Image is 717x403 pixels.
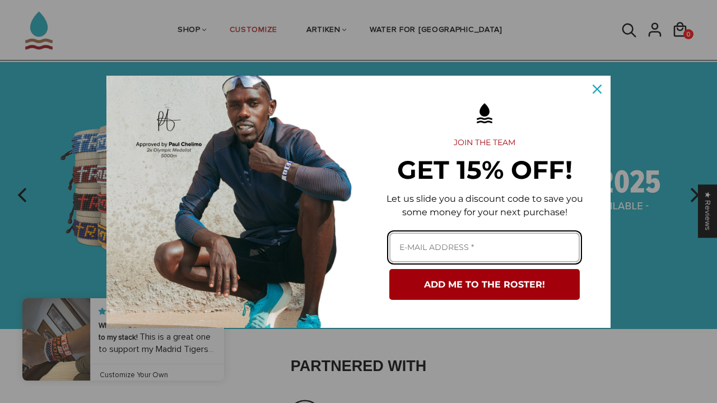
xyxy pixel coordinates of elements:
h2: JOIN THE TEAM [376,138,593,148]
p: Let us slide you a discount code to save you some money for your next purchase! [376,192,593,219]
svg: close icon [593,85,602,94]
strong: GET 15% OFF! [397,154,572,185]
button: ADD ME TO THE ROSTER! [389,269,580,300]
button: Close [584,76,611,103]
input: Email field [389,233,580,262]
